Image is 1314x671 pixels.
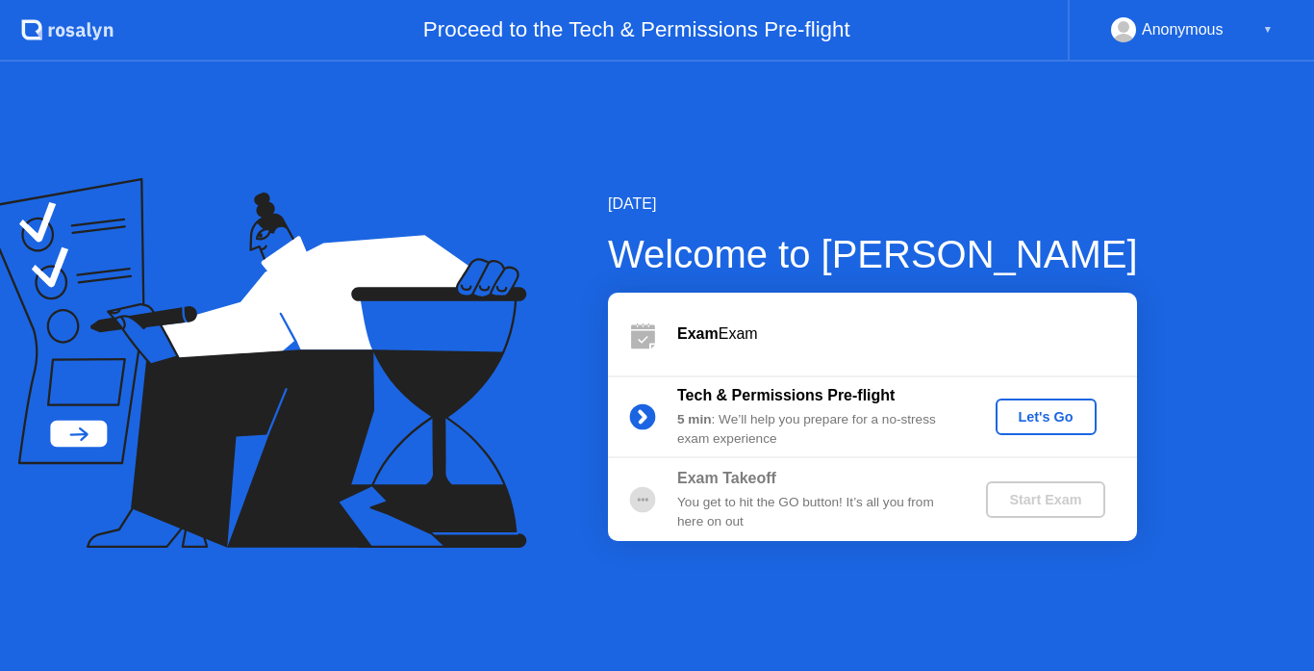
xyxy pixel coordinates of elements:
[677,325,719,342] b: Exam
[677,470,776,486] b: Exam Takeoff
[994,492,1097,507] div: Start Exam
[1003,409,1089,425] div: Let's Go
[608,225,1138,283] div: Welcome to [PERSON_NAME]
[996,399,1097,435] button: Let's Go
[608,193,1138,216] div: [DATE]
[1263,17,1273,42] div: ▼
[677,323,1137,346] div: Exam
[677,387,895,403] b: Tech & Permissions Pre-flight
[677,412,712,426] b: 5 min
[677,410,954,450] div: : We’ll help you prepare for a no-stress exam experience
[677,493,954,532] div: You get to hit the GO button! It’s all you from here on out
[1142,17,1224,42] div: Anonymous
[986,481,1104,518] button: Start Exam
